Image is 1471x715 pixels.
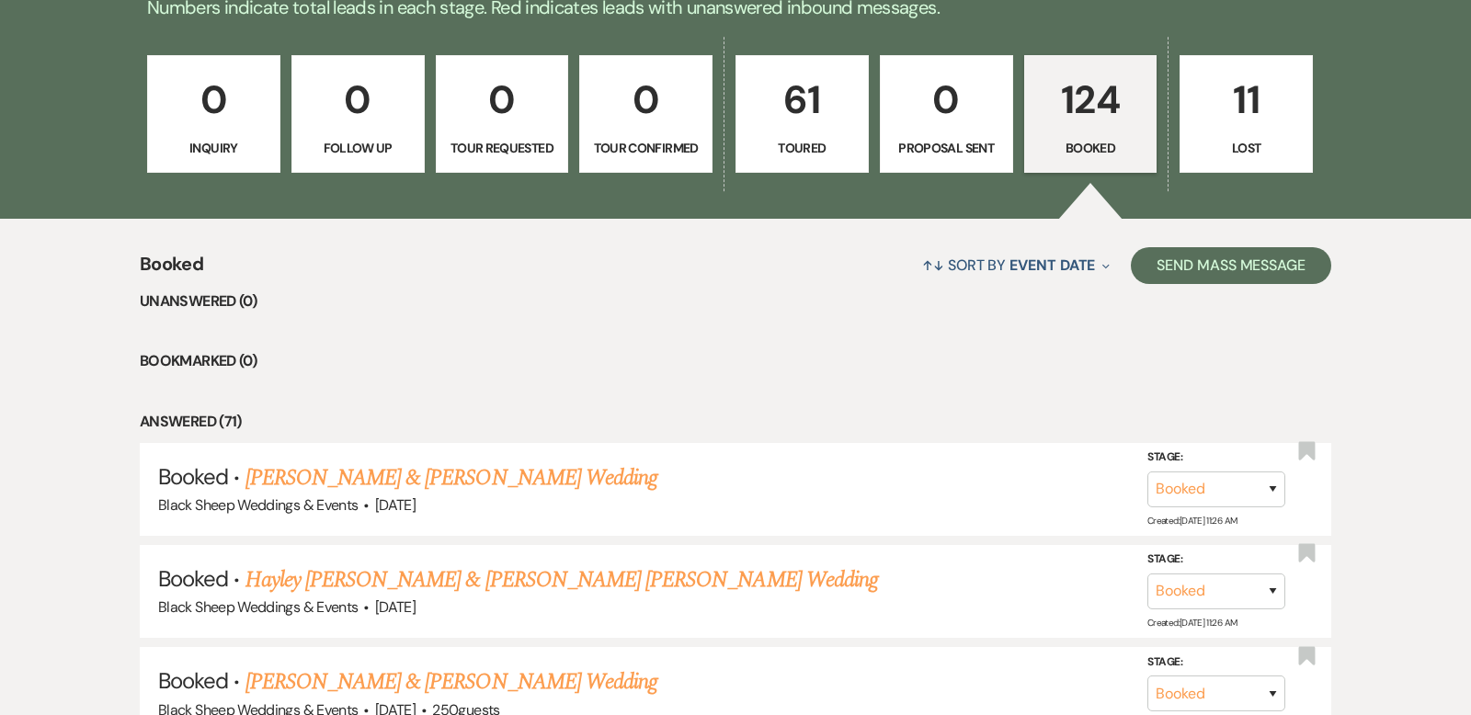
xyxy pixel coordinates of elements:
[1147,652,1285,672] label: Stage:
[158,462,228,491] span: Booked
[140,349,1331,373] li: Bookmarked (0)
[1192,69,1301,131] p: 11
[140,410,1331,434] li: Answered (71)
[159,138,268,158] p: Inquiry
[375,597,416,617] span: [DATE]
[245,665,657,698] a: [PERSON_NAME] & [PERSON_NAME] Wedding
[303,69,413,131] p: 0
[147,55,280,173] a: 0Inquiry
[158,495,358,515] span: Black Sheep Weddings & Events
[1131,247,1331,284] button: Send Mass Message
[140,250,203,289] span: Booked
[1147,448,1285,468] label: Stage:
[915,241,1117,289] button: Sort By Event Date
[291,55,425,173] a: 0Follow Up
[591,138,701,158] p: Tour Confirmed
[1180,55,1313,173] a: 11Lost
[1009,255,1095,275] span: Event Date
[245,563,878,596] a: Hayley [PERSON_NAME] & [PERSON_NAME] [PERSON_NAME] Wedding
[1036,138,1146,158] p: Booked
[245,461,657,494] a: [PERSON_NAME] & [PERSON_NAME] Wedding
[1036,69,1146,131] p: 124
[1147,550,1285,570] label: Stage:
[922,255,944,275] span: ↑↓
[1147,617,1237,629] span: Created: [DATE] 11:26 AM
[158,564,228,593] span: Booked
[140,289,1331,313] li: Unanswered (0)
[880,55,1013,173] a: 0Proposal Sent
[158,597,358,617] span: Black Sheep Weddings & Events
[892,138,1001,158] p: Proposal Sent
[303,138,413,158] p: Follow Up
[448,138,557,158] p: Tour Requested
[436,55,569,173] a: 0Tour Requested
[591,69,701,131] p: 0
[892,69,1001,131] p: 0
[1192,138,1301,158] p: Lost
[448,69,557,131] p: 0
[747,69,857,131] p: 61
[159,69,268,131] p: 0
[579,55,713,173] a: 0Tour Confirmed
[747,138,857,158] p: Toured
[375,495,416,515] span: [DATE]
[1147,515,1237,527] span: Created: [DATE] 11:26 AM
[158,666,228,695] span: Booked
[735,55,869,173] a: 61Toured
[1024,55,1157,173] a: 124Booked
